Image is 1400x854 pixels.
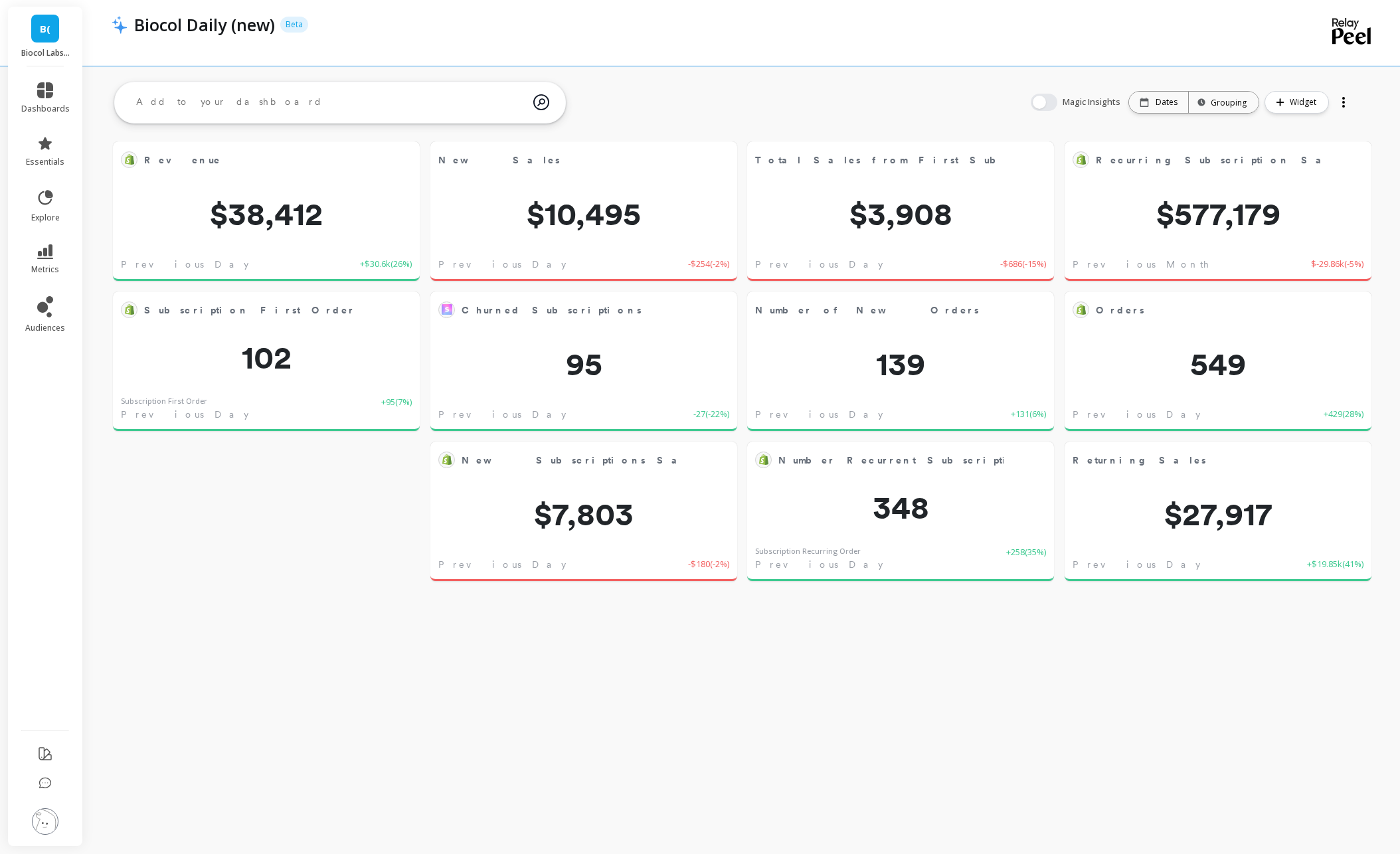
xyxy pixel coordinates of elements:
span: Previous Day [755,558,883,571]
span: 95 [430,348,737,380]
span: $3,908 [747,198,1054,230]
span: $577,179 [1065,198,1371,230]
span: New Sales [438,153,560,167]
span: $-29.86k ( -5% ) [1311,258,1363,271]
span: Returning Sales [1073,451,1321,470]
span: Recurring Subscription Sales [1096,153,1348,167]
span: Previous Day [755,408,883,421]
span: Subscription First Order [144,301,369,319]
span: Previous Day [755,258,883,271]
p: Biocol Daily (new) [134,13,275,36]
span: Total Sales from First Subscription Orders [755,151,1004,169]
span: -$180 ( -2% ) [688,558,729,571]
span: Previous Day [1073,408,1200,421]
span: Number of New Orders [755,301,1004,319]
span: $27,917 [1065,498,1371,530]
span: +429 ( 28% ) [1324,408,1363,421]
span: Previous Month to Date [1073,258,1284,271]
span: -27 ( -22% ) [693,408,729,421]
span: metrics [31,264,59,275]
span: +$30.6k ( 26% ) [360,258,412,271]
span: Orders [1096,303,1144,317]
span: Total Sales from First Subscription Orders [755,153,1134,167]
span: $38,412 [113,198,420,230]
span: $7,803 [430,498,737,530]
span: Previous Day [121,408,248,421]
img: header icon [112,15,128,34]
span: Subscription First Order [144,303,355,317]
span: New Subscriptions Sales [462,451,687,470]
span: dashboards [21,104,70,114]
span: Widget [1290,96,1320,109]
span: Previous Day [1073,558,1200,571]
span: Revenue [144,151,369,169]
span: +95 ( 7% ) [381,396,412,422]
span: $10,495 [430,198,737,230]
img: magic search icon [533,84,549,120]
div: Subscription Recurring Order [755,546,861,557]
span: Churned Subscriptions [462,301,687,319]
span: New Subscriptions Sales [462,454,704,468]
span: B( [40,21,50,37]
span: Churned Subscriptions [462,303,642,317]
span: Number Recurrent Subscription Orders [778,451,1004,470]
span: +$19.85k ( 41% ) [1307,558,1363,571]
span: Previous Day [438,258,566,271]
span: Previous Day [438,408,566,421]
span: 348 [747,491,1054,523]
span: essentials [26,157,64,167]
span: Orders [1096,301,1321,319]
span: Revenue [144,153,221,167]
span: Previous Day [121,258,248,271]
span: 139 [747,348,1054,380]
p: Dates [1156,97,1178,108]
div: Subscription First Order [121,396,207,407]
p: Biocol Labs (US) [21,48,70,58]
img: profile picture [32,808,58,835]
span: +131 ( 6% ) [1011,408,1046,421]
span: Previous Day [438,558,566,571]
span: 549 [1065,348,1371,380]
span: audiences [25,323,65,333]
span: +258 ( 35% ) [1006,546,1046,572]
span: Returning Sales [1073,454,1206,468]
div: Grouping [1201,96,1247,109]
span: 102 [113,341,420,373]
p: Beta [280,17,308,33]
span: Magic Insights [1063,96,1123,109]
span: Number of New Orders [755,303,979,317]
span: -$686 ( -15% ) [1000,258,1046,271]
button: Widget [1265,91,1329,114]
span: explore [31,213,60,223]
span: Recurring Subscription Sales [1096,151,1321,169]
span: -$254 ( -2% ) [688,258,729,271]
span: Number Recurrent Subscription Orders [778,454,1092,468]
span: New Sales [438,151,687,169]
